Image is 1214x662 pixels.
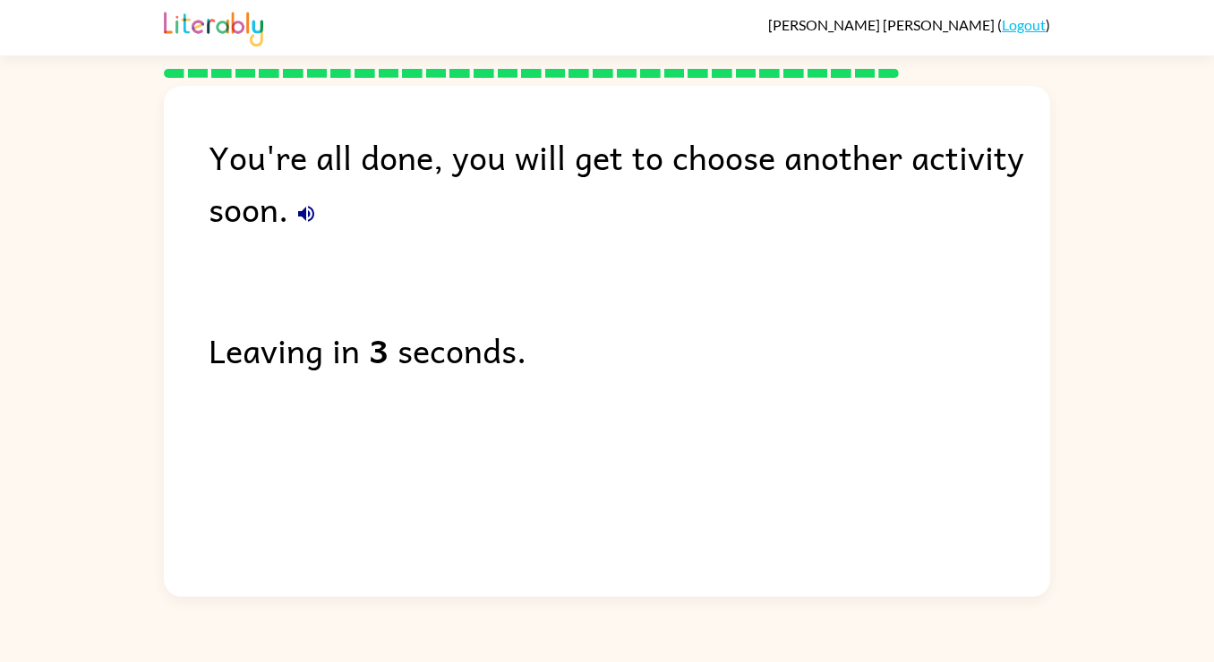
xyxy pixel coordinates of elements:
[369,324,389,376] b: 3
[1002,16,1046,33] a: Logout
[164,7,263,47] img: Literably
[768,16,1050,33] div: ( )
[209,131,1050,234] div: You're all done, you will get to choose another activity soon.
[768,16,997,33] span: [PERSON_NAME] [PERSON_NAME]
[209,324,1050,376] div: Leaving in seconds.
